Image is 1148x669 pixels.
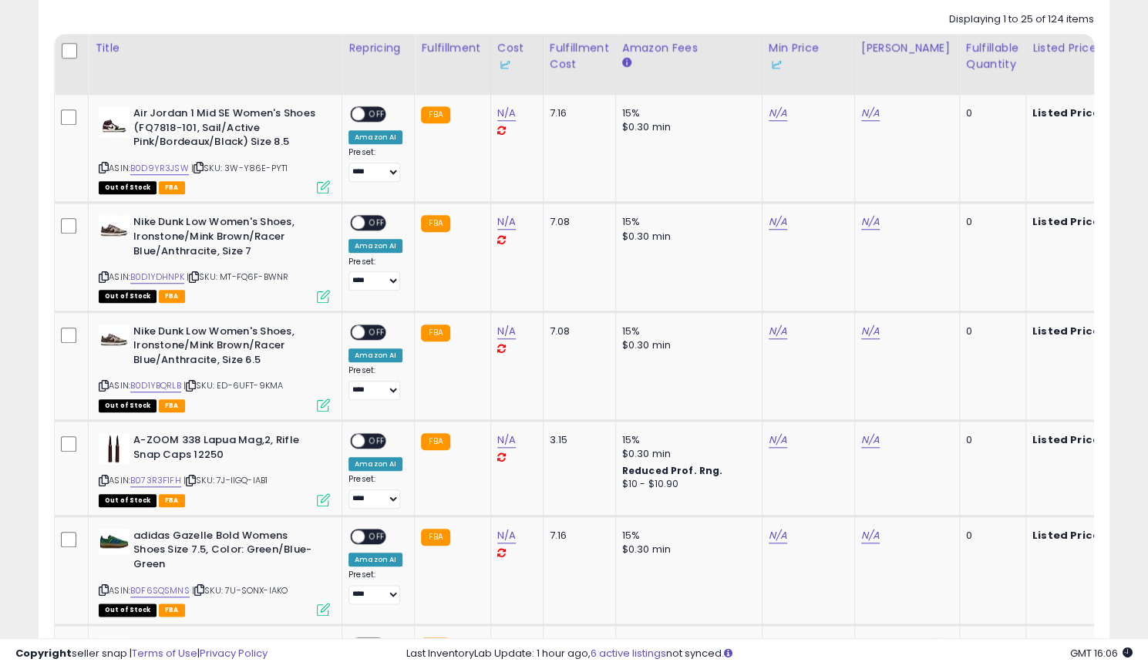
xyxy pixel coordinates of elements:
[133,324,321,371] b: Nike Dunk Low Women's Shoes, Ironstone/Mink Brown/Racer Blue/Anthracite, Size 6.5
[348,365,402,400] div: Preset:
[550,40,609,72] div: Fulfillment Cost
[1032,432,1103,447] b: Listed Price:
[365,529,389,543] span: OFF
[622,529,750,543] div: 15%
[769,214,787,230] a: N/A
[159,399,185,412] span: FBA
[497,528,516,543] a: N/A
[348,474,402,509] div: Preset:
[421,324,449,341] small: FBA
[497,56,537,72] div: Some or all of the values in this column are provided from Inventory Lab.
[550,106,604,120] div: 7.16
[497,214,516,230] a: N/A
[861,214,880,230] a: N/A
[348,553,402,566] div: Amazon AI
[769,57,784,72] img: InventoryLab Logo
[99,324,330,410] div: ASIN:
[99,215,330,301] div: ASIN:
[966,529,1014,543] div: 0
[861,432,880,448] a: N/A
[861,106,880,121] a: N/A
[99,106,330,192] div: ASIN:
[348,570,402,604] div: Preset:
[622,543,750,556] div: $0.30 min
[497,40,537,72] div: Cost
[966,324,1014,338] div: 0
[200,646,268,661] a: Privacy Policy
[861,528,880,543] a: N/A
[1032,214,1103,229] b: Listed Price:
[130,271,184,284] a: B0D1YDHNPK
[966,215,1014,229] div: 0
[421,529,449,546] small: FBA
[99,603,157,617] span: All listings that are currently out of stock and unavailable for purchase on Amazon
[622,40,756,56] div: Amazon Fees
[348,239,402,253] div: Amazon AI
[365,435,389,448] span: OFF
[130,379,181,392] a: B0D1YBQRLB
[622,433,750,447] div: 15%
[1070,646,1133,661] span: 2025-09-12 16:06 GMT
[966,106,1014,120] div: 0
[159,494,185,507] span: FBA
[550,529,604,543] div: 7.16
[497,57,513,72] img: InventoryLab Logo
[421,40,483,56] div: Fulfillment
[622,56,631,70] small: Amazon Fees.
[622,338,750,352] div: $0.30 min
[622,324,750,338] div: 15%
[365,108,389,121] span: OFF
[497,106,516,121] a: N/A
[966,433,1014,447] div: 0
[1032,528,1103,543] b: Listed Price:
[861,324,880,339] a: N/A
[99,433,330,505] div: ASIN:
[348,147,402,182] div: Preset:
[99,399,157,412] span: All listings that are currently out of stock and unavailable for purchase on Amazon
[591,646,666,661] a: 6 active listings
[861,40,953,56] div: [PERSON_NAME]
[99,181,157,194] span: All listings that are currently out of stock and unavailable for purchase on Amazon
[769,56,848,72] div: Some or all of the values in this column are provided from Inventory Lab.
[550,215,604,229] div: 7.08
[187,271,288,283] span: | SKU: MT-FQ6F-BWNR
[99,529,130,554] img: 31jGDIHBa4L._SL40_.jpg
[622,230,750,244] div: $0.30 min
[365,217,389,230] span: OFF
[130,584,190,597] a: B0F6SQSMNS
[183,474,268,486] span: | SKU: 7J-IIGQ-IAB1
[550,433,604,447] div: 3.15
[348,40,408,56] div: Repricing
[133,433,321,466] b: A-ZOOM 338 Lapua Mag,2, Rifle Snap Caps 12250
[622,106,750,120] div: 15%
[769,528,787,543] a: N/A
[421,106,449,123] small: FBA
[159,181,185,194] span: FBA
[99,106,130,137] img: 31LwVX9WEFL._SL40_.jpg
[348,257,402,291] div: Preset:
[769,432,787,448] a: N/A
[622,447,750,461] div: $0.30 min
[183,379,283,392] span: | SKU: ED-6UFT-9KMA
[622,215,750,229] div: 15%
[130,474,181,487] a: B073R3F1FH
[769,40,848,72] div: Min Price
[99,215,130,237] img: 31ImAHMCu1L._SL40_.jpg
[348,457,402,471] div: Amazon AI
[133,106,321,153] b: Air Jordan 1 Mid SE Women's Shoes (FQ7818-101, Sail/Active Pink/Bordeaux/Black) Size 8.5
[95,40,335,56] div: Title
[130,162,189,175] a: B0D9YR3JSW
[421,433,449,450] small: FBA
[99,494,157,507] span: All listings that are currently out of stock and unavailable for purchase on Amazon
[622,120,750,134] div: $0.30 min
[99,324,130,346] img: 31ImAHMCu1L._SL40_.jpg
[966,40,1019,72] div: Fulfillable Quantity
[622,478,750,491] div: $10 - $10.90
[497,432,516,448] a: N/A
[15,647,268,661] div: seller snap | |
[159,290,185,303] span: FBA
[133,215,321,262] b: Nike Dunk Low Women's Shoes, Ironstone/Mink Brown/Racer Blue/Anthracite, Size 7
[99,290,157,303] span: All listings that are currently out of stock and unavailable for purchase on Amazon
[550,324,604,338] div: 7.08
[132,646,197,661] a: Terms of Use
